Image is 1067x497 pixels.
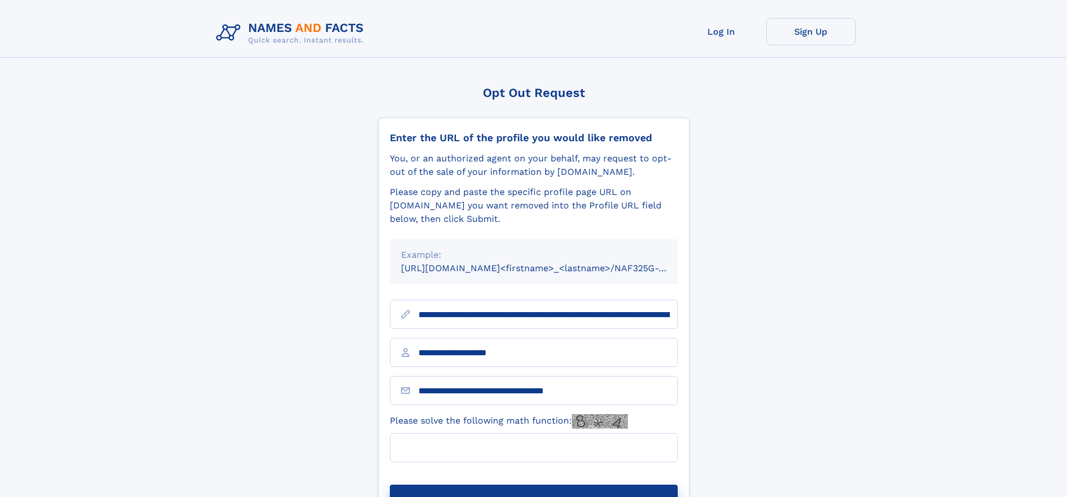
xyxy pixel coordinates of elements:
[212,18,373,48] img: Logo Names and Facts
[390,132,678,144] div: Enter the URL of the profile you would like removed
[401,263,699,273] small: [URL][DOMAIN_NAME]<firstname>_<lastname>/NAF325G-xxxxxxxx
[390,414,628,429] label: Please solve the following math function:
[390,185,678,226] div: Please copy and paste the specific profile page URL on [DOMAIN_NAME] you want removed into the Pr...
[378,86,689,100] div: Opt Out Request
[401,248,667,262] div: Example:
[677,18,766,45] a: Log In
[390,152,678,179] div: You, or an authorized agent on your behalf, may request to opt-out of the sale of your informatio...
[766,18,856,45] a: Sign Up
